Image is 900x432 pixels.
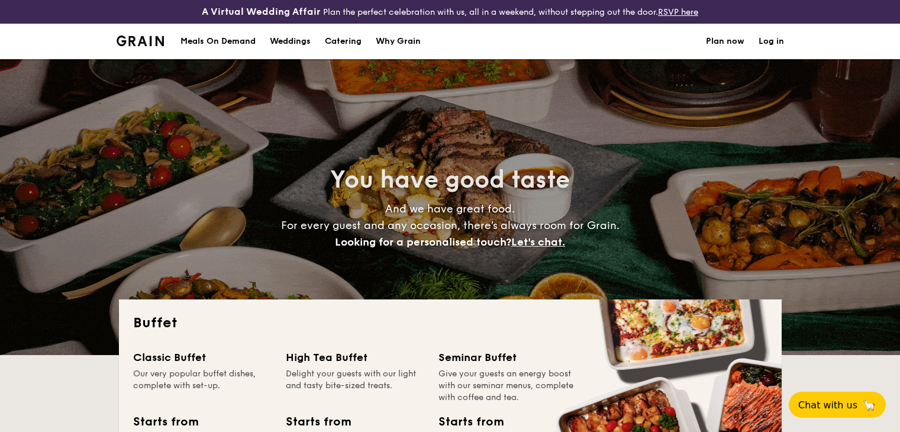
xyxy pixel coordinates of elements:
[150,5,750,19] div: Plan the perfect celebration with us, all in a weekend, without stepping out the door.
[658,7,698,17] a: RSVP here
[281,202,620,249] span: And we have great food. For every guest and any occasion, there’s always room for Grain.
[133,349,272,366] div: Classic Buffet
[759,24,784,59] a: Log in
[798,399,857,411] span: Chat with us
[263,24,318,59] a: Weddings
[180,24,256,59] div: Meals On Demand
[286,349,424,366] div: High Tea Buffet
[325,24,362,59] h1: Catering
[330,166,570,194] span: You have good taste
[789,392,886,418] button: Chat with us🦙
[511,236,565,249] span: Let's chat.
[173,24,263,59] a: Meals On Demand
[335,236,511,249] span: Looking for a personalised touch?
[286,368,424,404] div: Delight your guests with our light and tasty bite-sized treats.
[318,24,369,59] a: Catering
[706,24,744,59] a: Plan now
[438,368,577,404] div: Give your guests an energy boost with our seminar menus, complete with coffee and tea.
[117,36,164,46] img: Grain
[202,5,321,19] h4: A Virtual Wedding Affair
[438,413,503,431] div: Starts from
[376,24,421,59] div: Why Grain
[270,24,311,59] div: Weddings
[117,36,164,46] a: Logotype
[286,413,350,431] div: Starts from
[133,368,272,404] div: Our very popular buffet dishes, complete with set-up.
[369,24,428,59] a: Why Grain
[438,349,577,366] div: Seminar Buffet
[133,314,767,333] h2: Buffet
[133,413,198,431] div: Starts from
[862,398,876,412] span: 🦙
